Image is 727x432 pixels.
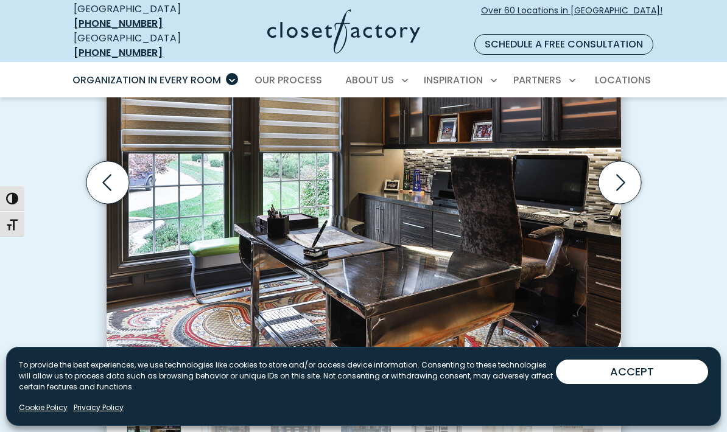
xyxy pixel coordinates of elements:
nav: Primary Menu [64,63,663,97]
span: Locations [595,73,651,87]
div: [GEOGRAPHIC_DATA] [74,2,206,31]
a: [PHONE_NUMBER] [74,16,163,30]
p: To provide the best experiences, we use technologies like cookies to store and/or access device i... [19,360,556,392]
div: [GEOGRAPHIC_DATA] [74,31,206,60]
a: Privacy Policy [74,402,124,413]
a: Cookie Policy [19,402,68,413]
a: [PHONE_NUMBER] [74,46,163,60]
button: Previous slide [82,156,134,209]
img: Closet Factory Logo [267,9,420,54]
a: Schedule a Free Consultation [474,34,653,55]
span: Partners [513,73,561,87]
span: Organization in Every Room [72,73,221,87]
span: About Us [345,73,394,87]
span: Our Process [255,73,322,87]
button: Next slide [594,156,646,209]
span: Inspiration [424,73,483,87]
button: ACCEPT [556,360,708,384]
span: Over 60 Locations in [GEOGRAPHIC_DATA]! [481,4,662,30]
